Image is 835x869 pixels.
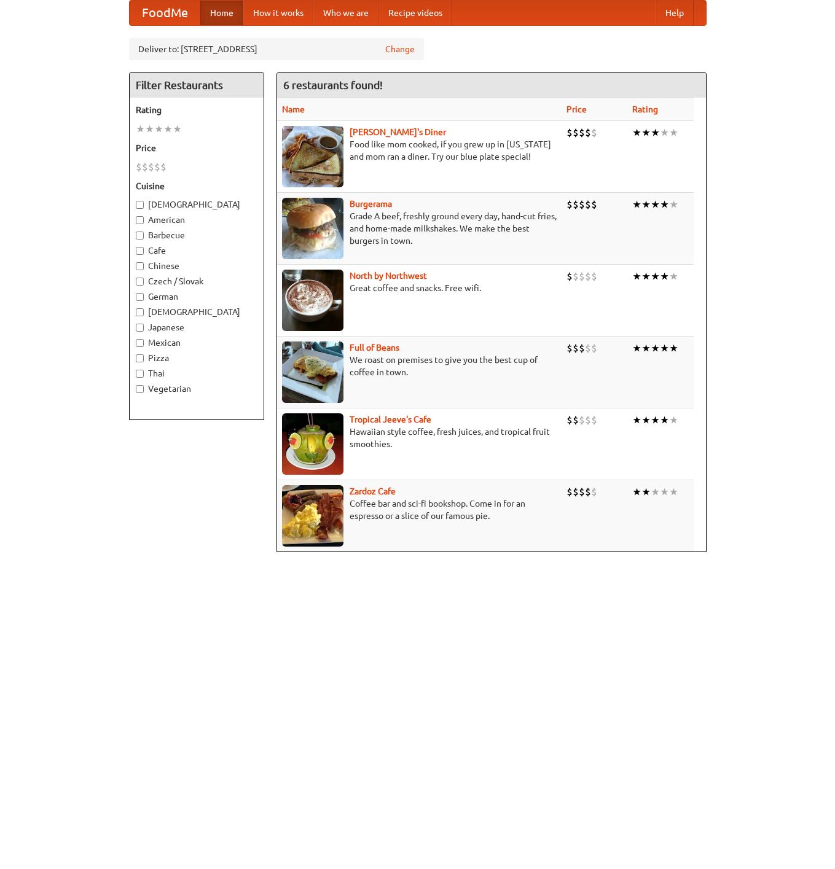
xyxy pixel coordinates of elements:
[136,214,257,226] label: American
[632,413,641,427] li: ★
[283,79,383,91] ng-pluralize: 6 restaurants found!
[129,38,424,60] div: Deliver to: [STREET_ADDRESS]
[669,413,678,427] li: ★
[641,485,651,499] li: ★
[136,229,257,241] label: Barbecue
[136,122,145,136] li: ★
[282,210,557,247] p: Grade A beef, freshly ground every day, hand-cut fries, and home-made milkshakes. We make the bes...
[579,126,585,139] li: $
[136,337,257,349] label: Mexican
[136,216,144,224] input: American
[573,126,579,139] li: $
[669,126,678,139] li: ★
[136,275,257,287] label: Czech / Slovak
[130,73,264,98] h4: Filter Restaurants
[632,198,641,211] li: ★
[136,308,144,316] input: [DEMOGRAPHIC_DATA]
[573,198,579,211] li: $
[660,413,669,427] li: ★
[142,160,148,174] li: $
[154,122,163,136] li: ★
[136,352,257,364] label: Pizza
[136,321,257,333] label: Japanese
[651,198,660,211] li: ★
[585,413,591,427] li: $
[282,126,343,187] img: sallys.jpg
[282,413,343,475] img: jeeves.jpg
[651,485,660,499] li: ★
[632,270,641,283] li: ★
[350,486,396,496] a: Zardoz Cafe
[573,270,579,283] li: $
[136,260,257,272] label: Chinese
[585,485,591,499] li: $
[669,198,678,211] li: ★
[660,341,669,355] li: ★
[313,1,378,25] a: Who we are
[282,354,557,378] p: We roast on premises to give you the best cup of coffee in town.
[350,199,392,209] a: Burgerama
[591,413,597,427] li: $
[145,122,154,136] li: ★
[136,232,144,240] input: Barbecue
[136,290,257,303] label: German
[669,270,678,283] li: ★
[163,122,173,136] li: ★
[632,485,641,499] li: ★
[136,247,144,255] input: Cafe
[130,1,200,25] a: FoodMe
[669,341,678,355] li: ★
[282,282,557,294] p: Great coffee and snacks. Free wifi.
[641,270,651,283] li: ★
[136,383,257,395] label: Vegetarian
[566,413,573,427] li: $
[350,343,399,353] a: Full of Beans
[566,485,573,499] li: $
[136,367,257,380] label: Thai
[591,485,597,499] li: $
[660,126,669,139] li: ★
[136,142,257,154] h5: Price
[136,201,144,209] input: [DEMOGRAPHIC_DATA]
[656,1,694,25] a: Help
[651,341,660,355] li: ★
[566,126,573,139] li: $
[378,1,452,25] a: Recipe videos
[136,354,144,362] input: Pizza
[136,262,144,270] input: Chinese
[585,126,591,139] li: $
[350,271,427,281] b: North by Northwest
[641,126,651,139] li: ★
[282,485,343,547] img: zardoz.jpg
[591,270,597,283] li: $
[136,180,257,192] h5: Cuisine
[591,341,597,355] li: $
[136,278,144,286] input: Czech / Slovak
[136,370,144,378] input: Thai
[651,270,660,283] li: ★
[651,413,660,427] li: ★
[154,160,160,174] li: $
[350,415,431,424] a: Tropical Jeeve's Cafe
[632,126,641,139] li: ★
[136,198,257,211] label: [DEMOGRAPHIC_DATA]
[173,122,182,136] li: ★
[585,341,591,355] li: $
[243,1,313,25] a: How it works
[350,127,446,137] a: [PERSON_NAME]'s Diner
[566,341,573,355] li: $
[632,104,658,114] a: Rating
[136,339,144,347] input: Mexican
[573,413,579,427] li: $
[641,413,651,427] li: ★
[660,198,669,211] li: ★
[566,270,573,283] li: $
[585,270,591,283] li: $
[282,341,343,403] img: beans.jpg
[660,485,669,499] li: ★
[632,341,641,355] li: ★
